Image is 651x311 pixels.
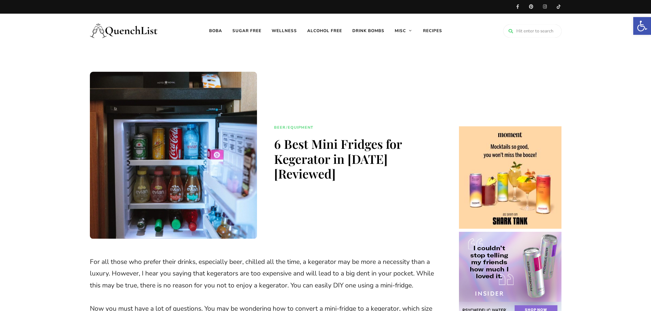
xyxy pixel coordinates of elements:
[288,125,314,131] a: Equipment
[227,14,267,48] a: Sugar free
[302,14,347,48] a: Alcohol free
[418,14,447,48] a: Recipes
[274,125,286,131] a: Beer
[390,14,418,48] a: Misc
[274,125,313,131] div: /
[204,14,227,48] a: Boba
[274,137,438,181] h1: 6 Best Mini Fridges for Kegerator in [DATE] [Reviewed]
[267,14,302,48] a: Wellness
[90,17,158,44] img: Quench List
[347,14,390,48] a: Drink Bombs
[503,25,561,38] input: Hit enter to search
[90,256,438,292] p: For all those who prefer their drinks, especially beer, chilled all the time, a kegerator may be ...
[459,126,561,229] img: cshow.php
